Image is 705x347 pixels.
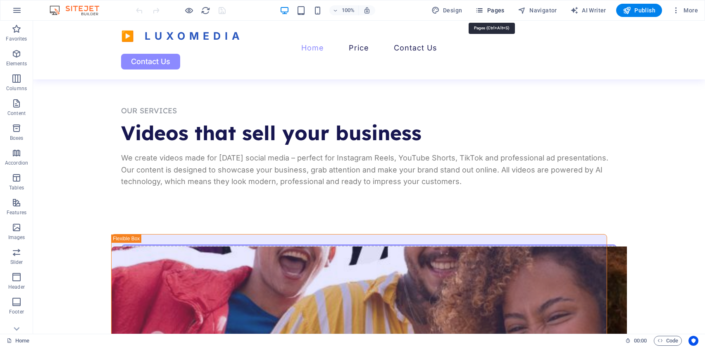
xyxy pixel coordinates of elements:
[10,259,23,266] p: Slider
[6,36,27,42] p: Favorites
[363,7,371,14] i: On resize automatically adjust zoom level to fit chosen device.
[567,4,610,17] button: AI Writer
[48,5,110,15] img: Editor Logo
[514,4,560,17] button: Navigator
[634,336,647,346] span: 00 00
[8,284,25,290] p: Header
[201,6,210,15] i: Reload page
[7,209,26,216] p: Features
[688,336,698,346] button: Usercentrics
[342,5,355,15] h6: 100%
[672,6,698,14] span: More
[570,6,606,14] span: AI Writer
[6,60,27,67] p: Elements
[475,6,504,14] span: Pages
[431,6,462,14] span: Design
[669,4,701,17] button: More
[472,4,507,17] button: Pages
[625,336,647,346] h6: Session time
[9,309,24,315] p: Footer
[616,4,662,17] button: Publish
[9,184,24,191] p: Tables
[5,160,28,166] p: Accordion
[8,234,25,241] p: Images
[7,336,29,346] a: Click to cancel selection. Double-click to open Pages
[10,135,24,141] p: Boxes
[200,5,210,15] button: reload
[657,336,678,346] span: Code
[428,4,466,17] button: Design
[184,5,194,15] button: Click here to leave preview mode and continue editing
[7,110,26,117] p: Content
[329,5,359,15] button: 100%
[518,6,557,14] span: Navigator
[6,85,27,92] p: Columns
[623,6,655,14] span: Publish
[654,336,682,346] button: Code
[640,337,641,344] span: :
